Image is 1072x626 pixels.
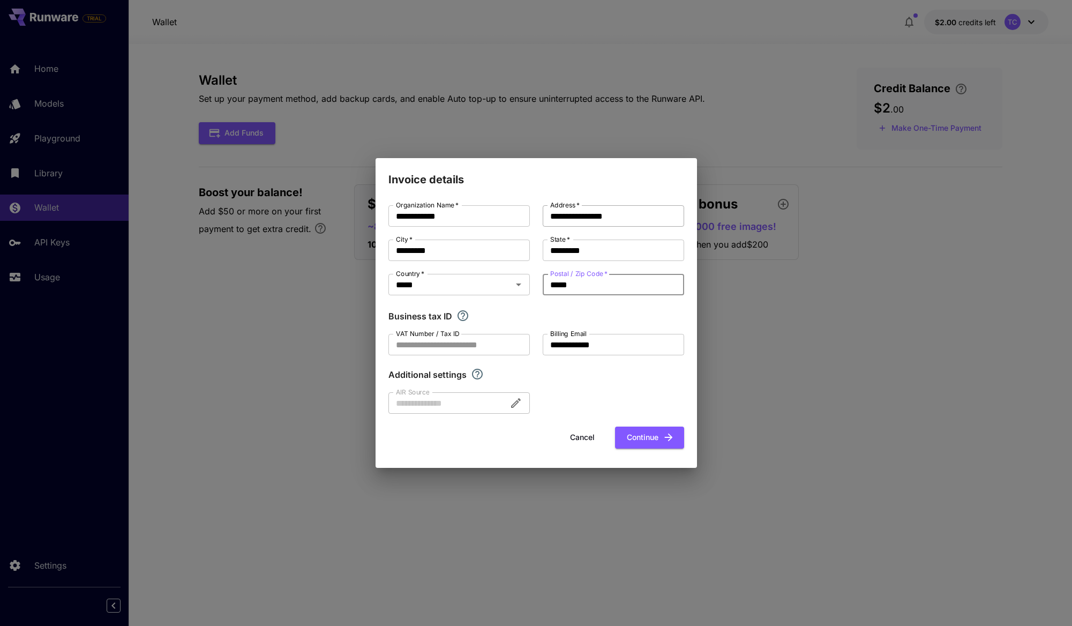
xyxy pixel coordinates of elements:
[550,329,587,338] label: Billing Email
[550,269,608,278] label: Postal / Zip Code
[396,235,413,244] label: City
[396,387,429,397] label: AIR Source
[456,309,469,322] svg: If you are a business tax registrant, please enter your business tax ID here.
[615,427,684,449] button: Continue
[550,200,580,210] label: Address
[388,310,452,323] p: Business tax ID
[550,235,570,244] label: State
[376,158,697,188] h2: Invoice details
[396,329,460,338] label: VAT Number / Tax ID
[396,200,459,210] label: Organization Name
[471,368,484,381] svg: Explore additional customization settings
[511,277,526,292] button: Open
[396,269,424,278] label: Country
[558,427,606,449] button: Cancel
[388,368,467,381] p: Additional settings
